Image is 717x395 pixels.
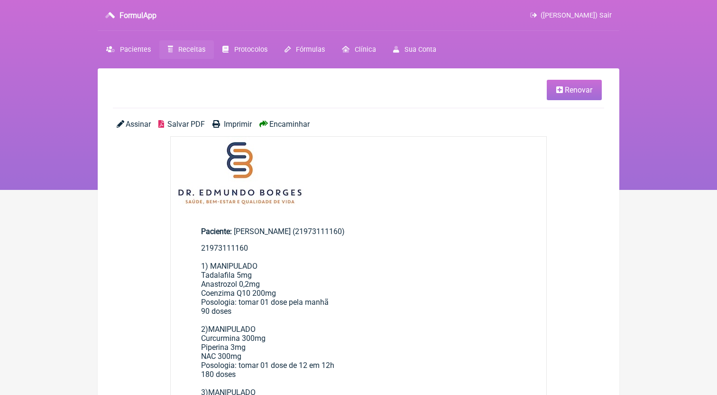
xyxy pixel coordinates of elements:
[201,227,232,236] span: Paciente:
[171,137,309,210] img: 2Q==
[178,46,205,54] span: Receitas
[355,46,376,54] span: Clínica
[126,120,151,129] span: Assinar
[259,120,310,129] a: Encaminhar
[214,40,276,59] a: Protocolos
[404,46,436,54] span: Sua Conta
[234,46,267,54] span: Protocolos
[296,46,325,54] span: Fórmulas
[212,120,251,129] a: Imprimir
[565,85,592,94] span: Renovar
[276,40,333,59] a: Fórmulas
[117,120,151,129] a: Assinar
[159,40,214,59] a: Receitas
[269,120,310,129] span: Encaminhar
[224,120,252,129] span: Imprimir
[385,40,445,59] a: Sua Conta
[119,11,156,20] h3: FormulApp
[547,80,602,100] a: Renovar
[333,40,385,59] a: Clínica
[530,11,612,19] a: ([PERSON_NAME]) Sair
[167,120,205,129] span: Salvar PDF
[120,46,151,54] span: Pacientes
[541,11,612,19] span: ([PERSON_NAME]) Sair
[98,40,159,59] a: Pacientes
[158,120,205,129] a: Salvar PDF
[201,227,516,236] div: [PERSON_NAME] (21973111160)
